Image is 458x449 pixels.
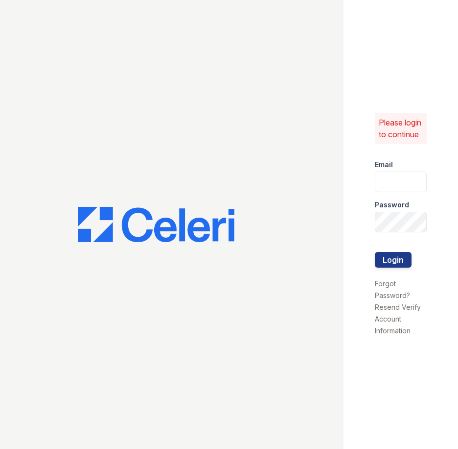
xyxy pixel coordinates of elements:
[375,200,409,210] label: Password
[375,303,421,335] a: Resend Verify Account Information
[375,252,412,268] button: Login
[375,160,393,170] label: Email
[78,207,234,242] img: CE_Logo_Blue-a8612792a0a2168367f1c8372b55b34899dd931a85d93a1a3d3e32e68fde9ad4.png
[375,279,410,299] a: Forgot Password?
[379,117,423,140] p: Please login to continue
